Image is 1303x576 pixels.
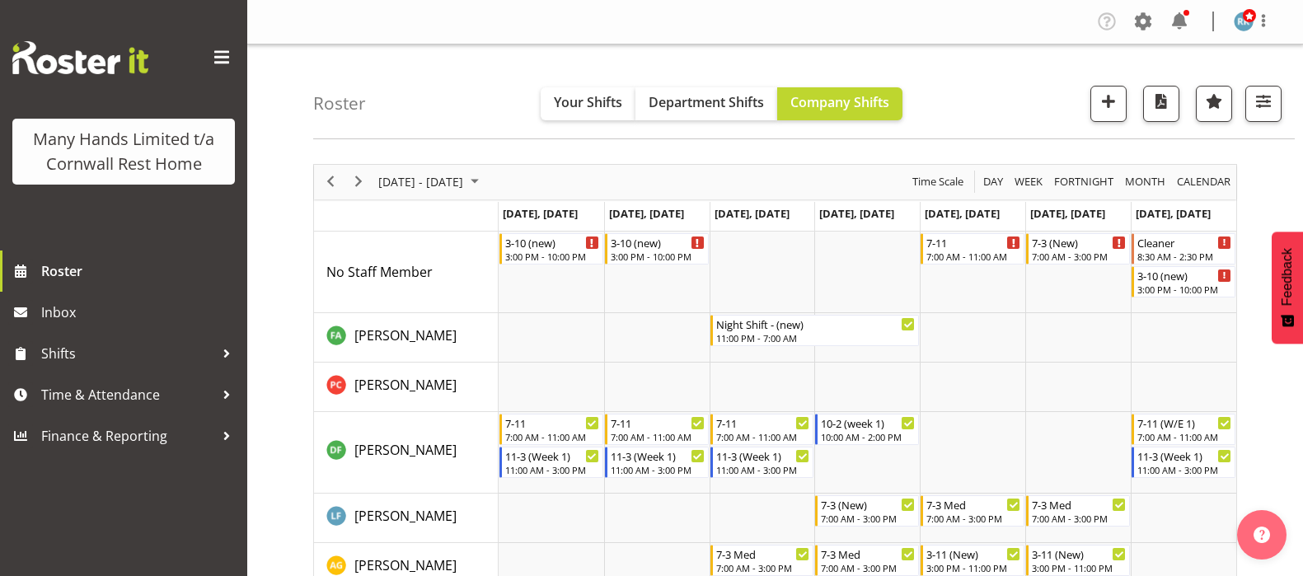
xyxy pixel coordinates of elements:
div: Many Hands Limited t/a Cornwall Rest Home [29,127,218,176]
span: [DATE] - [DATE] [377,171,465,192]
div: 7-3 Med [926,496,1020,513]
button: Download a PDF of the roster according to the set date range. [1143,86,1179,122]
button: Filter Shifts [1245,86,1282,122]
span: Feedback [1280,248,1295,306]
span: Time & Attendance [41,382,214,407]
div: 11-3 (Week 1) [1137,447,1231,464]
button: Add a new shift [1090,86,1127,122]
div: 7:00 AM - 11:00 AM [505,430,599,443]
div: No Staff Member"s event - 7-11 Begin From Friday, October 3, 2025 at 7:00:00 AM GMT+13:00 Ends At... [921,233,1024,265]
span: [DATE], [DATE] [1136,206,1211,221]
div: 7:00 AM - 11:00 AM [611,430,705,443]
div: Night Shift - (new) [716,316,916,332]
div: 3-10 (new) [1137,267,1231,283]
div: 3-10 (new) [505,234,599,251]
button: Highlight an important date within the roster. [1196,86,1232,122]
button: Timeline Day [981,171,1006,192]
div: 7-11 [505,414,599,431]
span: [PERSON_NAME] [354,556,457,574]
div: Galvez, Angeline"s event - 7-3 Med Begin From Thursday, October 2, 2025 at 7:00:00 AM GMT+13:00 E... [815,545,919,576]
div: Cleaner [1137,234,1231,251]
div: 7-11 (W/E 1) [1137,414,1231,431]
button: Timeline Month [1123,171,1169,192]
span: Finance & Reporting [41,424,214,448]
div: 7-3 Med [1032,496,1126,513]
span: Week [1013,171,1044,192]
span: [PERSON_NAME] [354,507,457,525]
button: Company Shifts [777,87,902,120]
div: Sep 29 - Oct 05, 2025 [373,165,489,199]
div: 7-3 Med [821,546,915,562]
div: 3-10 (new) [611,234,705,251]
span: Inbox [41,300,239,325]
div: 11:00 AM - 3:00 PM [505,463,599,476]
div: 11-3 (Week 1) [611,447,705,464]
div: next period [344,165,373,199]
div: 10:00 AM - 2:00 PM [821,430,915,443]
td: Chand, Pretika resource [314,363,499,412]
div: 7:00 AM - 11:00 AM [926,250,1020,263]
div: 11-3 (Week 1) [716,447,810,464]
div: Galvez, Angeline"s event - 7-3 Med Begin From Wednesday, October 1, 2025 at 7:00:00 AM GMT+13:00 ... [710,545,814,576]
div: 7-3 (New) [1032,234,1126,251]
div: No Staff Member"s event - 3-10 (new) Begin From Tuesday, September 30, 2025 at 3:00:00 PM GMT+13:... [605,233,709,265]
button: Timeline Week [1012,171,1046,192]
span: calendar [1175,171,1232,192]
span: Company Shifts [790,93,889,111]
button: Next [348,171,370,192]
a: [PERSON_NAME] [354,375,457,395]
div: 3-11 (New) [926,546,1020,562]
td: No Staff Member resource [314,232,499,313]
div: Galvez, Angeline"s event - 3-11 (New) Begin From Saturday, October 4, 2025 at 3:00:00 PM GMT+13:0... [1026,545,1130,576]
div: 3:00 PM - 10:00 PM [611,250,705,263]
div: Fairbrother, Deborah"s event - 7-11 Begin From Monday, September 29, 2025 at 7:00:00 AM GMT+13:00... [499,414,603,445]
a: [PERSON_NAME] [354,440,457,460]
a: No Staff Member [326,262,433,282]
div: 7:00 AM - 3:00 PM [926,512,1020,525]
a: [PERSON_NAME] [354,325,457,345]
div: 10-2 (week 1) [821,414,915,431]
div: 11-3 (Week 1) [505,447,599,464]
div: 3:00 PM - 10:00 PM [505,250,599,263]
div: 7:00 AM - 3:00 PM [821,512,915,525]
div: No Staff Member"s event - 3-10 (new) Begin From Sunday, October 5, 2025 at 3:00:00 PM GMT+13:00 E... [1132,266,1235,297]
div: 7:00 AM - 11:00 AM [1137,430,1231,443]
span: [DATE], [DATE] [925,206,1000,221]
div: 11:00 AM - 3:00 PM [716,463,810,476]
button: October 2025 [376,171,486,192]
img: Rosterit website logo [12,41,148,74]
span: [DATE], [DATE] [503,206,578,221]
div: No Staff Member"s event - 3-10 (new) Begin From Monday, September 29, 2025 at 3:00:00 PM GMT+13:0... [499,233,603,265]
div: 3-11 (New) [1032,546,1126,562]
span: Roster [41,259,239,283]
div: Fairbrother, Deborah"s event - 7-11 Begin From Tuesday, September 30, 2025 at 7:00:00 AM GMT+13:0... [605,414,709,445]
span: Day [982,171,1005,192]
span: Time Scale [911,171,965,192]
td: Fairbrother, Deborah resource [314,412,499,494]
span: [DATE], [DATE] [609,206,684,221]
div: Fairbrother, Deborah"s event - 11-3 (Week 1) Begin From Monday, September 29, 2025 at 11:00:00 AM... [499,447,603,478]
button: Time Scale [910,171,967,192]
div: Flynn, Leeane"s event - 7-3 (New) Begin From Thursday, October 2, 2025 at 7:00:00 AM GMT+13:00 En... [815,495,919,527]
button: Previous [320,171,342,192]
span: [DATE], [DATE] [1030,206,1105,221]
div: Fairbrother, Deborah"s event - 11-3 (Week 1) Begin From Tuesday, September 30, 2025 at 11:00:00 A... [605,447,709,478]
div: Fairbrother, Deborah"s event - 11-3 (Week 1) Begin From Sunday, October 5, 2025 at 11:00:00 AM GM... [1132,447,1235,478]
div: Flynn, Leeane"s event - 7-3 Med Begin From Friday, October 3, 2025 at 7:00:00 AM GMT+13:00 Ends A... [921,495,1024,527]
div: 7-11 [611,414,705,431]
span: Shifts [41,341,214,366]
span: [DATE], [DATE] [819,206,894,221]
span: Month [1123,171,1167,192]
div: Fairbrother, Deborah"s event - 7-11 Begin From Wednesday, October 1, 2025 at 7:00:00 AM GMT+13:00... [710,414,814,445]
span: Your Shifts [554,93,622,111]
div: 3:00 PM - 11:00 PM [1032,561,1126,574]
a: [PERSON_NAME] [354,555,457,575]
div: 7-3 (New) [821,496,915,513]
img: reece-rhind280.jpg [1234,12,1254,31]
span: [PERSON_NAME] [354,326,457,344]
div: 11:00 PM - 7:00 AM [716,331,916,344]
td: Flynn, Leeane resource [314,494,499,543]
div: 7:00 AM - 3:00 PM [821,561,915,574]
span: Department Shifts [649,93,764,111]
div: No Staff Member"s event - Cleaner Begin From Sunday, October 5, 2025 at 8:30:00 AM GMT+13:00 Ends... [1132,233,1235,265]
